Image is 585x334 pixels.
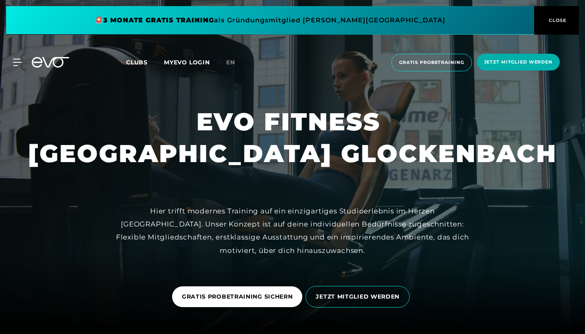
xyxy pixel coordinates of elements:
[226,59,235,66] span: en
[182,292,293,301] span: GRATIS PROBETRAINING SICHERN
[474,54,562,71] a: Jetzt Mitglied werden
[484,59,552,66] span: Jetzt Mitglied werden
[109,204,476,257] div: Hier trifft modernes Training auf ein einzigartiges Studioerlebnis im Herzen [GEOGRAPHIC_DATA]. U...
[534,6,579,35] button: CLOSE
[306,280,413,314] a: JETZT MITGLIED WERDEN
[226,58,245,67] a: en
[316,292,399,301] span: JETZT MITGLIED WERDEN
[172,280,306,313] a: GRATIS PROBETRAINING SICHERN
[126,59,148,66] span: Clubs
[399,59,464,66] span: Gratis Probetraining
[126,58,164,66] a: Clubs
[547,17,567,24] span: CLOSE
[389,54,474,71] a: Gratis Probetraining
[164,59,210,66] a: MYEVO LOGIN
[28,106,557,169] h1: EVO FITNESS [GEOGRAPHIC_DATA] GLOCKENBACH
